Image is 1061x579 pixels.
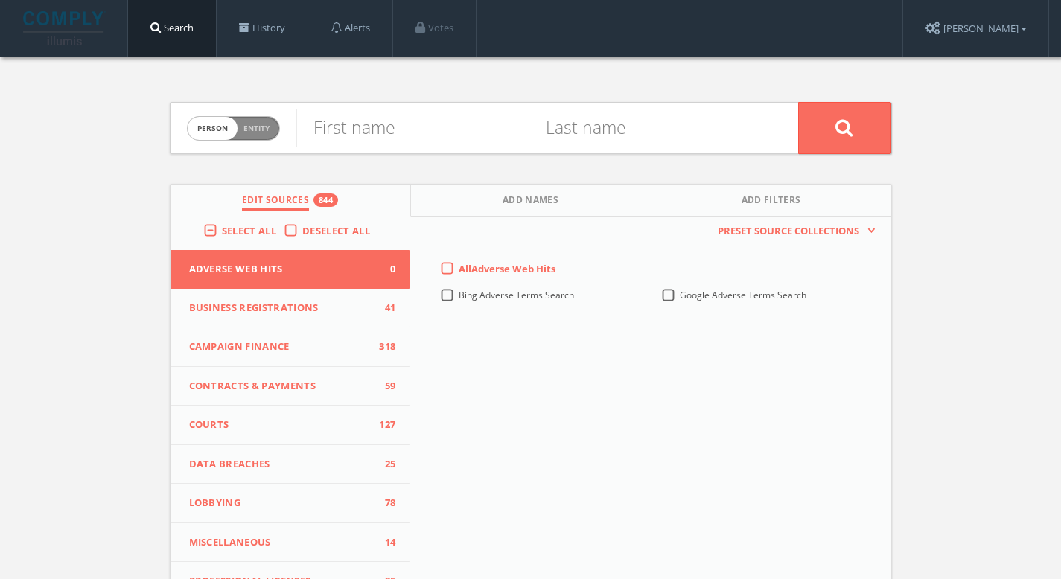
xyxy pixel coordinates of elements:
[222,224,276,237] span: Select All
[651,185,891,217] button: Add Filters
[373,496,395,511] span: 78
[171,250,411,289] button: Adverse Web Hits0
[171,367,411,406] button: Contracts & Payments59
[171,523,411,563] button: Miscellaneous14
[171,406,411,445] button: Courts127
[171,327,411,367] button: Campaign Finance318
[171,445,411,484] button: Data Breaches25
[189,535,374,550] span: Miscellaneous
[302,224,370,237] span: Deselect All
[373,262,395,277] span: 0
[710,224,876,239] button: Preset Source Collections
[459,289,574,301] span: Bing Adverse Terms Search
[189,301,374,316] span: Business Registrations
[189,496,374,511] span: Lobbying
[373,379,395,394] span: 59
[23,11,106,45] img: illumis
[171,289,411,328] button: Business Registrations41
[742,193,801,211] span: Add Filters
[680,289,806,301] span: Google Adverse Terms Search
[373,535,395,550] span: 14
[373,301,395,316] span: 41
[189,418,374,432] span: Courts
[189,457,374,472] span: Data Breaches
[373,457,395,472] span: 25
[189,262,374,277] span: Adverse Web Hits
[710,224,867,239] span: Preset Source Collections
[188,117,238,140] span: person
[373,339,395,354] span: 318
[171,484,411,523] button: Lobbying78
[189,339,374,354] span: Campaign Finance
[242,193,309,211] span: Edit Sources
[189,379,374,394] span: Contracts & Payments
[459,262,555,275] span: All Adverse Web Hits
[411,185,651,217] button: Add Names
[373,418,395,432] span: 127
[313,193,338,207] div: 844
[503,193,558,211] span: Add Names
[243,123,270,134] span: Entity
[171,185,411,217] button: Edit Sources844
